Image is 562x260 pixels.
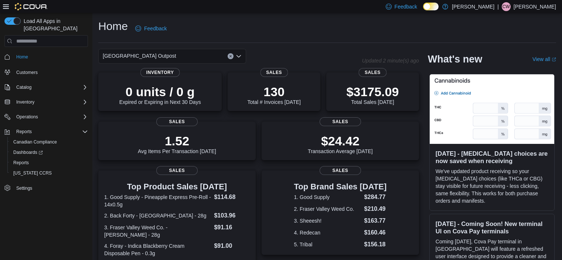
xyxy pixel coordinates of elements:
img: Cova [15,3,48,10]
span: Catalog [16,84,31,90]
span: Reports [10,158,88,167]
span: Reports [13,127,88,136]
dd: $210.49 [364,205,387,213]
p: 130 [247,84,300,99]
span: Operations [16,114,38,120]
span: Canadian Compliance [10,138,88,146]
p: [PERSON_NAME] [514,2,556,11]
button: Reports [13,127,35,136]
span: Sales [359,68,386,77]
a: Dashboards [10,148,46,157]
button: Open list of options [236,53,242,59]
span: Sales [156,117,198,126]
dt: 1. Good Supply [294,193,361,201]
h3: Top Product Sales [DATE] [104,182,250,191]
dt: 4. Foray - Indica Blackberry Cream Disposable Pen - 0.3g [104,242,211,257]
span: Operations [13,112,88,121]
span: Inventory [140,68,180,77]
span: Reports [16,129,32,135]
p: [PERSON_NAME] [452,2,494,11]
a: Feedback [132,21,170,36]
span: Canadian Compliance [13,139,57,145]
h3: [DATE] - [MEDICAL_DATA] choices are now saved when receiving [436,150,548,165]
span: Sales [260,68,288,77]
h2: What's new [428,53,482,65]
span: Sales [320,117,361,126]
span: [US_STATE] CCRS [13,170,52,176]
button: Operations [13,112,41,121]
span: Load All Apps in [GEOGRAPHIC_DATA] [21,17,88,32]
p: 1.52 [138,134,216,148]
dt: 2. Back Forty - [GEOGRAPHIC_DATA] - 28g [104,212,211,219]
dt: 1. Good Supply - Pineapple Express Pre-Roll - 14x0.5g [104,193,211,208]
dd: $103.96 [214,211,249,220]
div: Transaction Average [DATE] [308,134,373,154]
h3: [DATE] - Coming Soon! New terminal UI on Cova Pay terminals [436,220,548,235]
button: Operations [1,112,91,122]
button: Reports [1,126,91,137]
dd: $160.46 [364,228,387,237]
a: [US_STATE] CCRS [10,169,55,178]
p: | [497,2,499,11]
div: Cameron Wexler [502,2,511,11]
span: Inventory [16,99,34,105]
button: Inventory [13,98,37,107]
div: Total # Invoices [DATE] [247,84,300,105]
span: Inventory [13,98,88,107]
p: We've updated product receiving so your [MEDICAL_DATA] choices (like THCa or CBG) stay visible fo... [436,168,548,205]
dd: $91.16 [214,223,249,232]
h3: Top Brand Sales [DATE] [294,182,387,191]
dd: $91.00 [214,242,249,250]
button: Settings [1,183,91,193]
button: Catalog [1,82,91,92]
a: Home [13,53,31,61]
dt: 2. Fraser Valley Weed Co. [294,205,361,213]
p: $24.42 [308,134,373,148]
dt: 3. Fraser Valley Weed Co. - [PERSON_NAME] - 28g [104,224,211,239]
dt: 4. Redecan [294,229,361,236]
div: Total Sales [DATE] [347,84,399,105]
p: Updated 2 minute(s) ago [362,58,419,64]
dt: 3. Sheeesh! [294,217,361,224]
button: Home [1,51,91,62]
svg: External link [552,57,556,62]
span: Customers [16,70,38,75]
span: Washington CCRS [10,169,88,178]
div: Expired or Expiring in Next 30 Days [119,84,201,105]
span: Settings [13,183,88,193]
button: Inventory [1,97,91,107]
span: Feedback [395,3,417,10]
a: Customers [13,68,41,77]
a: Reports [10,158,32,167]
dt: 5. Tribal [294,241,361,248]
h1: Home [98,19,128,34]
span: Sales [156,166,198,175]
div: Avg Items Per Transaction [DATE] [138,134,216,154]
span: Feedback [144,25,167,32]
span: Dashboards [13,149,43,155]
p: $3175.09 [347,84,399,99]
span: Sales [320,166,361,175]
dd: $284.77 [364,193,387,202]
button: Canadian Compliance [7,137,91,147]
button: Clear input [228,53,234,59]
nav: Complex example [4,48,88,213]
a: View allExternal link [532,56,556,62]
button: Reports [7,158,91,168]
dd: $114.68 [214,193,249,202]
a: Dashboards [7,147,91,158]
span: Settings [16,185,32,191]
a: Settings [13,184,35,193]
span: [GEOGRAPHIC_DATA] Outpost [103,51,176,60]
input: Dark Mode [423,3,439,10]
dd: $163.77 [364,216,387,225]
p: 0 units / 0 g [119,84,201,99]
span: Catalog [13,83,88,92]
button: [US_STATE] CCRS [7,168,91,178]
dd: $156.18 [364,240,387,249]
a: Canadian Compliance [10,138,60,146]
span: Customers [13,67,88,77]
span: Home [16,54,28,60]
span: Reports [13,160,29,166]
